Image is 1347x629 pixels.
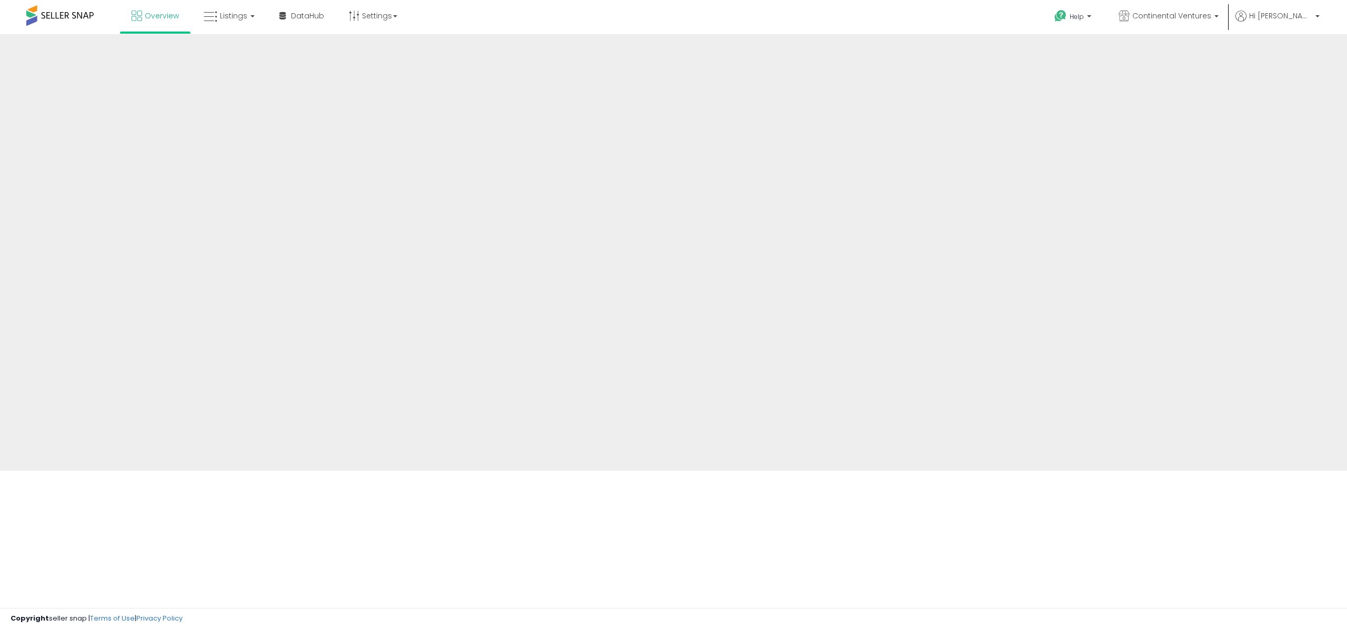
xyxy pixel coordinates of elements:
i: Get Help [1054,9,1067,23]
span: Overview [145,11,179,21]
span: DataHub [291,11,324,21]
span: Help [1070,12,1084,21]
span: Hi [PERSON_NAME] [1249,11,1312,21]
a: Hi [PERSON_NAME] [1235,11,1320,34]
span: Listings [220,11,247,21]
span: Continental Ventures [1132,11,1211,21]
a: Help [1046,2,1102,34]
